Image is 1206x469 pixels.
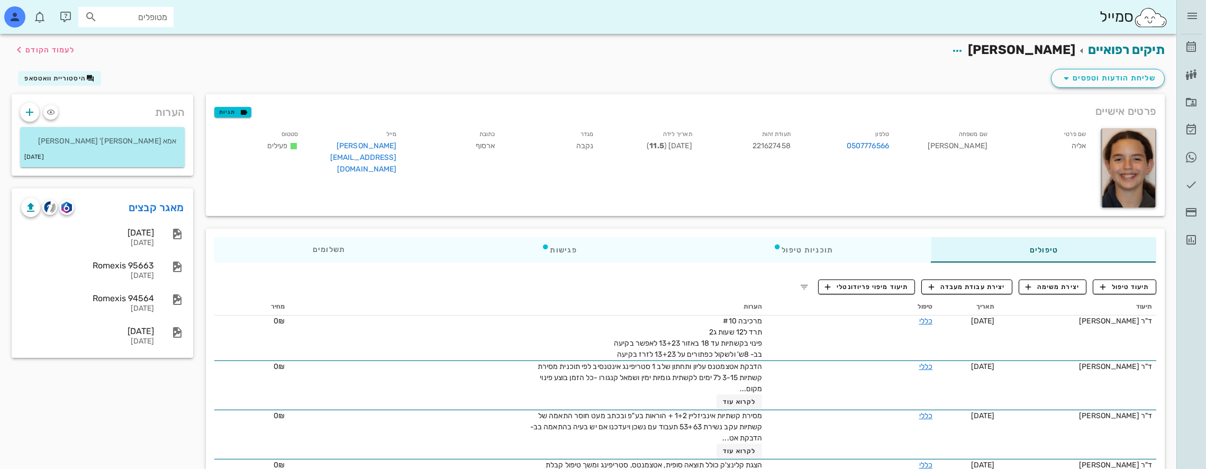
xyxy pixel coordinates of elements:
button: לעמוד הקודם [13,40,75,59]
small: טלפון [875,131,889,138]
a: מאגר קבצים [129,199,184,216]
img: cliniview logo [44,201,56,213]
small: כתובת [479,131,495,138]
div: [DATE] [21,304,154,313]
span: [PERSON_NAME] [968,42,1075,57]
span: ארסוף [476,141,495,150]
div: [DATE] [21,239,154,248]
th: הערות [289,299,766,315]
small: שם משפחה [959,131,987,138]
span: 0₪ [274,411,285,420]
button: יצירת עבודת מעבדה [921,279,1012,294]
a: כללי [919,411,932,420]
div: תוכניות טיפול [675,237,931,263]
small: שם פרטי [1064,131,1086,138]
span: 0₪ [274,317,285,326]
div: [DATE] [21,272,154,281]
small: [DATE] [24,151,44,163]
div: סמייל [1100,6,1168,29]
a: תיקים רפואיים [1088,42,1165,57]
a: כללי [919,362,932,371]
small: סטטוס [282,131,298,138]
span: 221627458 [752,141,791,150]
span: תיעוד מיפוי פריודונטלי [825,282,908,292]
th: טיפול [766,299,936,315]
small: מייל [386,131,396,138]
div: טיפולים [931,237,1156,263]
button: לקרוא עוד [717,394,763,409]
div: פגישות [443,237,675,263]
span: תיעוד טיפול [1100,282,1149,292]
div: [DATE] [21,337,154,346]
div: [DATE] [21,228,154,238]
div: Romexis 94564 [21,293,154,303]
button: תיעוד מיפוי פריודונטלי [818,279,915,294]
span: שליחת הודעות וטפסים [1060,72,1156,85]
button: שליחת הודעות וטפסים [1051,69,1165,88]
button: תגיות [214,107,251,118]
div: ד"ר [PERSON_NAME] [1003,410,1152,421]
span: לעמוד הקודם [25,46,75,55]
span: הדבקת אטצמטנס עליון ותחתון שלב 1 סטריפינג אינטנסיב לפי תוכנית מסירת קשתיות 3-15 ל7 ימים לקשתית גו... [538,362,763,393]
strong: 11.5 [649,141,664,150]
div: ד"ר [PERSON_NAME] [1003,361,1152,372]
div: Romexis 95663 [21,260,154,270]
button: cliniview logo [42,200,57,215]
span: יצירת משימה [1026,282,1080,292]
span: לקרוא עוד [723,447,756,455]
span: יצירת עבודת מעבדה [929,282,1005,292]
th: תאריך [937,299,999,315]
button: romexis logo [59,200,74,215]
span: תשלומים [313,246,346,254]
span: לקרוא עוד [723,398,756,405]
span: פעילים [267,141,288,150]
button: היסטוריית וואטסאפ [18,71,101,86]
small: תאריך לידה [663,131,692,138]
button: יצירת משימה [1019,279,1087,294]
th: תיעוד [999,299,1156,315]
a: כללי [919,317,932,326]
div: [PERSON_NAME] [897,126,996,182]
span: [DATE] [971,362,995,371]
th: מחיר [214,299,289,315]
p: אמא [PERSON_NAME]' [PERSON_NAME] [29,136,176,147]
span: [DATE] [971,411,995,420]
div: נקבה [503,126,602,182]
span: 0₪ [274,362,285,371]
button: לקרוא עוד [717,444,763,458]
span: [DATE] ( ) [647,141,692,150]
span: היסטוריית וואטסאפ [24,75,86,82]
span: תג [31,8,38,15]
div: אליה [996,126,1094,182]
span: פרטים אישיים [1095,103,1156,120]
img: romexis logo [61,202,71,213]
span: מרכיבה #10 תרד ל12 שעות ג2 פינוי בקשתיות עד 18 באזור 13+23 לאפשר בקיעה בב- 8ש' ולשקול כפתורים על ... [614,317,762,359]
span: תגיות [219,107,247,117]
span: [DATE] [971,317,995,326]
div: הערות [12,94,193,125]
button: תיעוד טיפול [1093,279,1156,294]
small: מגדר [581,131,593,138]
img: SmileCloud logo [1134,7,1168,28]
div: [DATE] [21,326,154,336]
div: ד"ר [PERSON_NAME] [1003,315,1152,327]
a: [PERSON_NAME][EMAIL_ADDRESS][DOMAIN_NAME] [330,141,397,174]
a: 0507776566 [847,140,889,152]
span: מסירת קשתיות אינביזליין 1+2 + הוראות בע"פ ובכתב מעט חוסר התאמה של קשתיות עקב נשירת 53+63 תעבוד עם... [530,411,763,443]
small: תעודת זהות [762,131,791,138]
